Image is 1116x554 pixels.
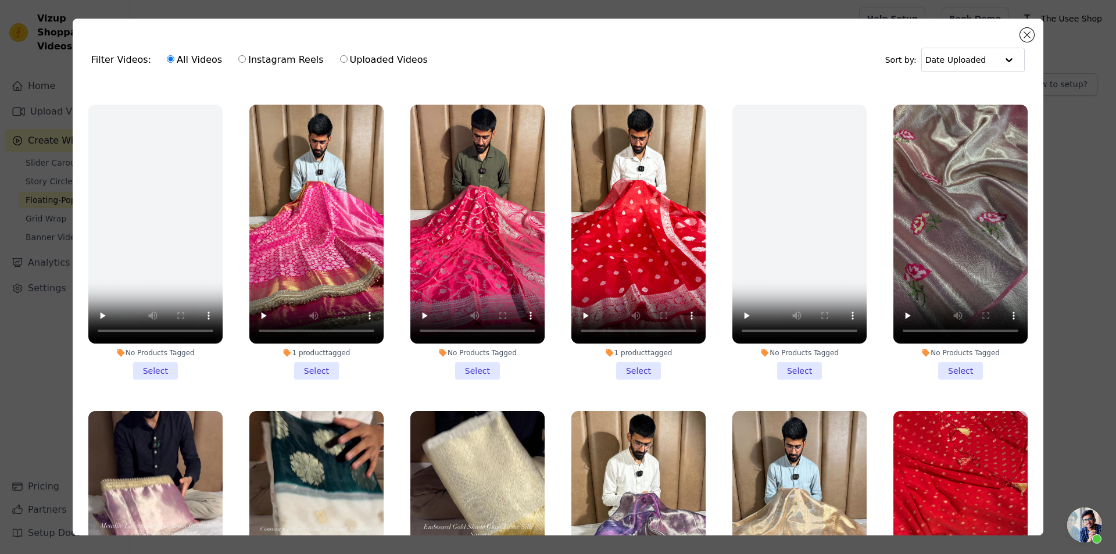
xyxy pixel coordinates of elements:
[166,52,223,67] label: All Videos
[1067,507,1102,542] div: Open chat
[732,348,867,358] div: No Products Tagged
[1020,28,1034,42] button: Close modal
[893,348,1028,358] div: No Products Tagged
[571,348,706,358] div: 1 product tagged
[339,52,428,67] label: Uploaded Videos
[885,48,1025,72] div: Sort by:
[238,52,324,67] label: Instagram Reels
[410,348,545,358] div: No Products Tagged
[91,47,434,73] div: Filter Videos:
[88,348,223,358] div: No Products Tagged
[249,348,384,358] div: 1 product tagged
